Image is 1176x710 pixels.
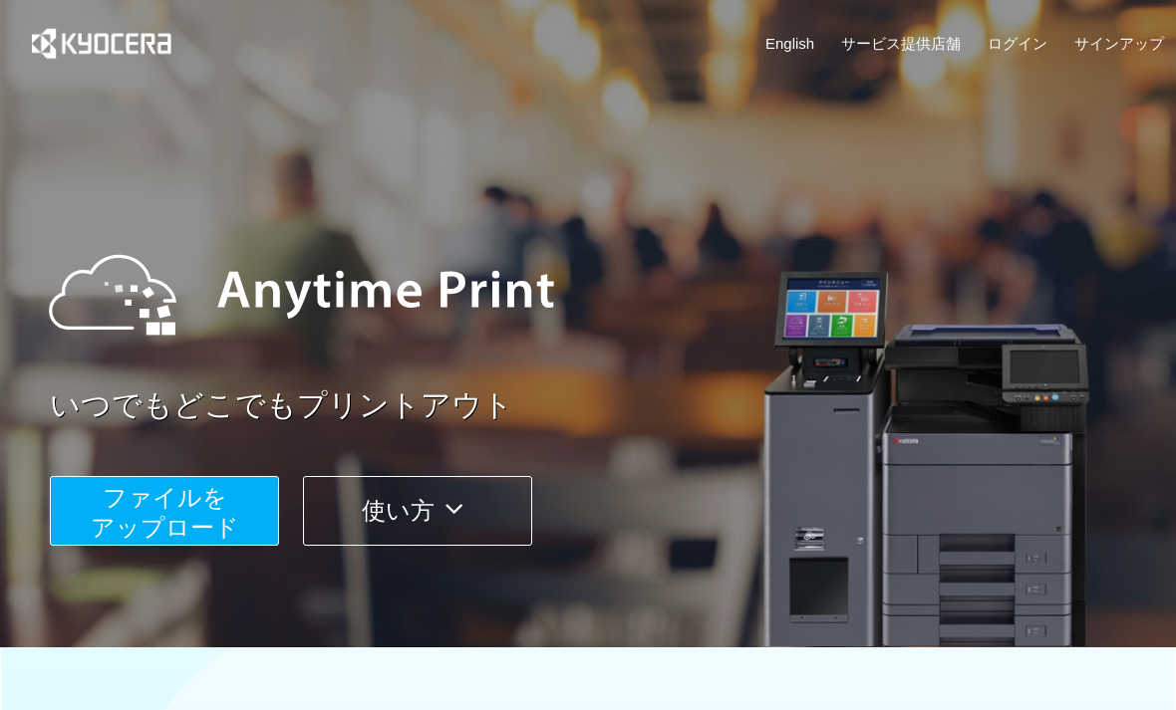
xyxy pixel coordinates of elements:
a: サービス提供店舗 [841,33,961,54]
a: いつでもどこでもプリントアウト [50,384,1176,427]
span: ファイルを ​​アップロード [91,484,239,541]
a: ログイン [988,33,1047,54]
button: 使い方 [303,476,532,546]
a: English [765,33,814,54]
a: サインアップ [1074,33,1164,54]
button: ファイルを​​アップロード [50,476,279,546]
